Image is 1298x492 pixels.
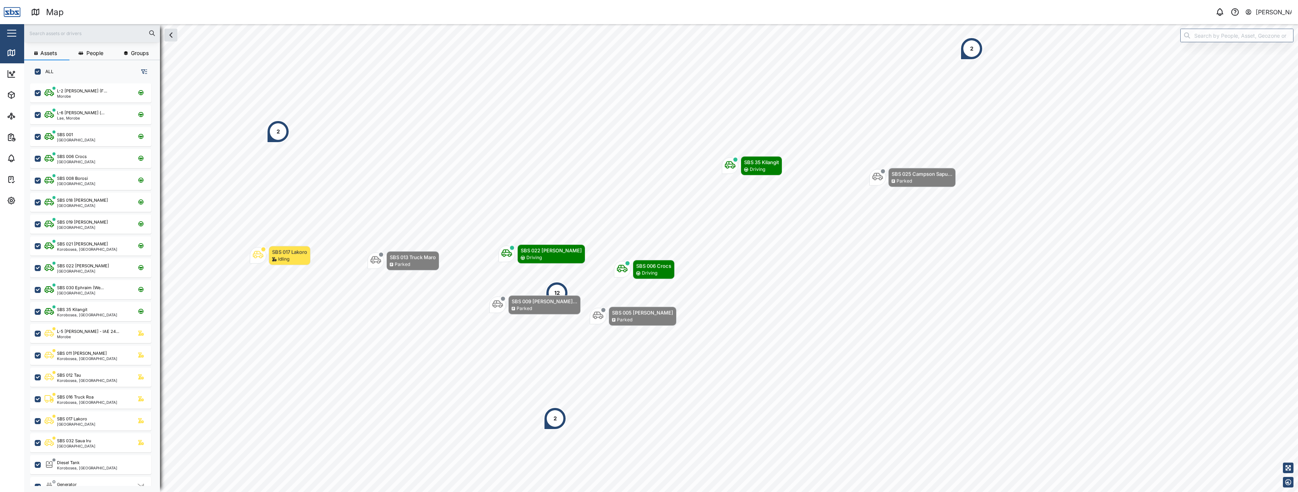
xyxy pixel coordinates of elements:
div: Map marker [544,407,566,430]
div: Settings [20,196,46,205]
div: Assets [20,91,43,99]
div: SBS 016 Truck Roa [57,394,94,400]
div: SBS 005 [PERSON_NAME] [612,309,673,316]
div: SBS 35 Kilangit [57,307,88,313]
div: [GEOGRAPHIC_DATA] [57,204,108,207]
div: Korobosea, [GEOGRAPHIC_DATA] [57,379,117,382]
div: SBS 35 Kilangit [744,158,779,166]
div: SBS 017 Lakoro [272,248,307,256]
div: Driving [642,270,657,277]
div: Map [46,6,64,19]
div: SBS 019 [PERSON_NAME] [57,219,108,225]
button: [PERSON_NAME] [1245,7,1292,17]
img: Main Logo [4,4,20,20]
input: Search assets or drivers [29,28,155,39]
div: Morobe [57,94,107,98]
div: 2 [970,44,973,53]
div: Map marker [250,246,311,265]
div: Map marker [614,260,675,279]
div: 12 [554,289,560,297]
div: Generator [57,481,77,488]
div: Map marker [869,168,956,187]
div: Diesel Tank [57,460,80,466]
div: Parked [517,305,532,312]
div: [GEOGRAPHIC_DATA] [57,160,95,164]
div: [GEOGRAPHIC_DATA] [57,182,95,185]
div: SBS 011 [PERSON_NAME] [57,350,107,357]
div: [GEOGRAPHIC_DATA] [57,269,109,273]
div: Korobosea, [GEOGRAPHIC_DATA] [57,357,117,360]
div: Morobe [57,335,119,339]
div: SBS 021 [PERSON_NAME] [57,241,108,247]
div: L-2 [PERSON_NAME] (F... [57,88,107,94]
div: [GEOGRAPHIC_DATA] [57,138,95,142]
div: Korobosea, [GEOGRAPHIC_DATA] [57,466,117,470]
div: SBS 018 [PERSON_NAME] [57,197,108,204]
label: ALL [41,69,54,75]
div: SBS 013 Truck Maro [390,253,436,261]
div: SBS 017 Lakoro [57,416,87,422]
div: Korobosea, [GEOGRAPHIC_DATA] [57,247,117,251]
div: Idling [278,256,289,263]
div: grid [30,81,160,486]
div: SBS 006 Crocs [636,262,671,270]
div: SBS 008 Borosi [57,175,88,182]
div: Sites [20,112,38,120]
div: SBS 022 [PERSON_NAME] [521,247,582,254]
div: Map marker [267,120,289,143]
div: Map marker [489,295,581,314]
span: Groups [131,51,149,56]
div: Map marker [546,282,568,304]
div: 2 [277,127,280,136]
div: Korobosea, [GEOGRAPHIC_DATA] [57,400,117,404]
div: [GEOGRAPHIC_DATA] [57,422,95,426]
div: Alarms [20,154,43,162]
div: Dashboard [20,70,54,78]
div: Parked [617,316,632,323]
span: Assets [40,51,57,56]
div: SBS 012 Tau [57,372,81,379]
div: Parked [395,261,410,268]
div: [GEOGRAPHIC_DATA] [57,225,108,229]
div: Parked [897,178,912,185]
div: Map marker [498,244,585,264]
div: L-5 [PERSON_NAME] - IAE 24... [57,328,119,335]
div: SBS 009 [PERSON_NAME]... [512,297,577,305]
div: SBS 022 [PERSON_NAME] [57,263,109,269]
div: [GEOGRAPHIC_DATA] [57,444,95,448]
div: SBS 032 Saua Iru [57,438,91,444]
div: Map [20,49,37,57]
div: Tasks [20,175,40,184]
div: Driving [526,254,542,261]
div: Reports [20,133,45,141]
div: Map marker [368,251,439,270]
div: [GEOGRAPHIC_DATA] [57,291,104,295]
div: 2 [554,414,557,423]
span: People [86,51,103,56]
div: SBS 025 Campson Sapu... [892,170,952,178]
div: [PERSON_NAME] [1256,8,1292,17]
div: Lae, Morobe [57,116,105,120]
div: Korobosea, [GEOGRAPHIC_DATA] [57,313,117,317]
input: Search by People, Asset, Geozone or Place [1180,29,1293,42]
canvas: Map [24,24,1298,492]
div: SBS 006 Crocs [57,153,87,160]
div: SBS 030 Ephraim (We... [57,285,104,291]
div: Driving [750,166,765,173]
div: Map marker [590,307,677,326]
div: Map marker [722,156,782,175]
div: Map marker [960,37,983,60]
div: SBS 001 [57,132,73,138]
div: L-6 [PERSON_NAME] (... [57,110,105,116]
